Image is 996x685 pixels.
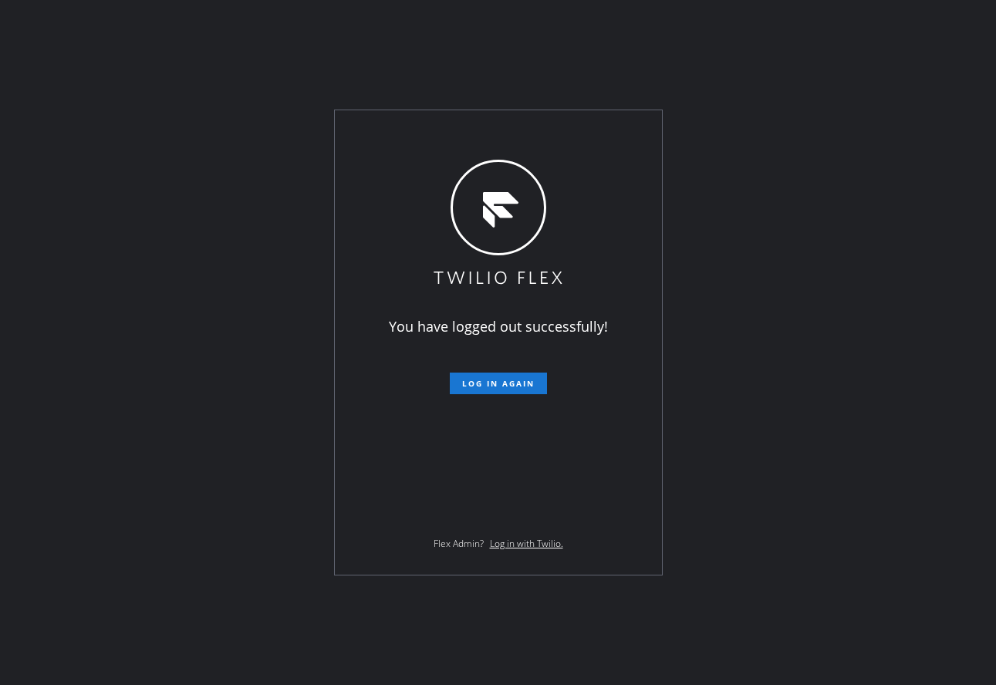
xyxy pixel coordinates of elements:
span: You have logged out successfully! [389,317,608,336]
span: Flex Admin? [434,537,484,550]
button: Log in again [450,373,547,394]
a: Log in with Twilio. [490,537,563,550]
span: Log in again [462,378,535,389]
